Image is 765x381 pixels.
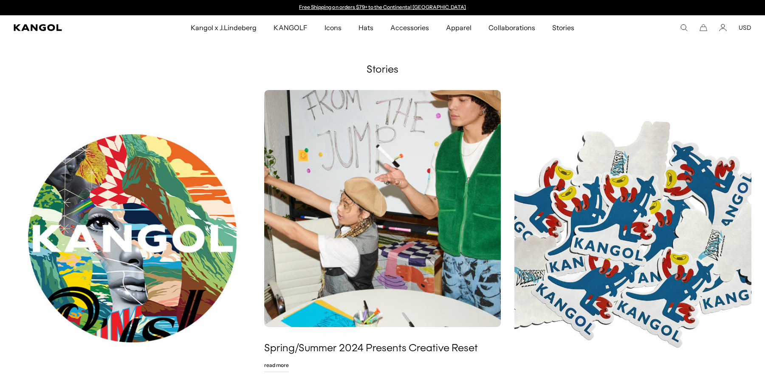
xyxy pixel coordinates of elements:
summary: Search here [680,24,688,31]
span: Collaborations [488,15,535,40]
a: Hats [350,15,382,40]
button: Cart [700,24,707,31]
slideshow-component: Announcement bar [295,4,470,11]
div: 1 of 2 [295,4,470,11]
div: Announcement [295,4,470,11]
a: Apparel [438,15,480,40]
img: Spring/Summer 2024 Presents Creative Reset [264,90,501,327]
button: USD [739,24,751,31]
span: KANGOLF [274,15,307,40]
span: Kangol x J.Lindeberg [191,15,257,40]
span: Icons [325,15,342,40]
a: Stories [544,15,583,40]
a: Kangol [14,24,126,31]
span: Apparel [446,15,471,40]
a: Collaborations [480,15,543,40]
a: Read More [264,358,289,372]
a: Icons [316,15,350,40]
a: Spring/Summer 2024 Presents Creative Reset [264,342,478,355]
a: KANGOLF [265,15,316,40]
a: Free Shipping on orders $79+ to the Continental [GEOGRAPHIC_DATA] [299,4,466,10]
a: Kangol x J.Lindeberg [182,15,265,40]
span: Accessories [390,15,429,40]
a: Accessories [382,15,438,40]
span: Hats [359,15,373,40]
a: Account [719,24,727,31]
span: Stories [552,15,574,40]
